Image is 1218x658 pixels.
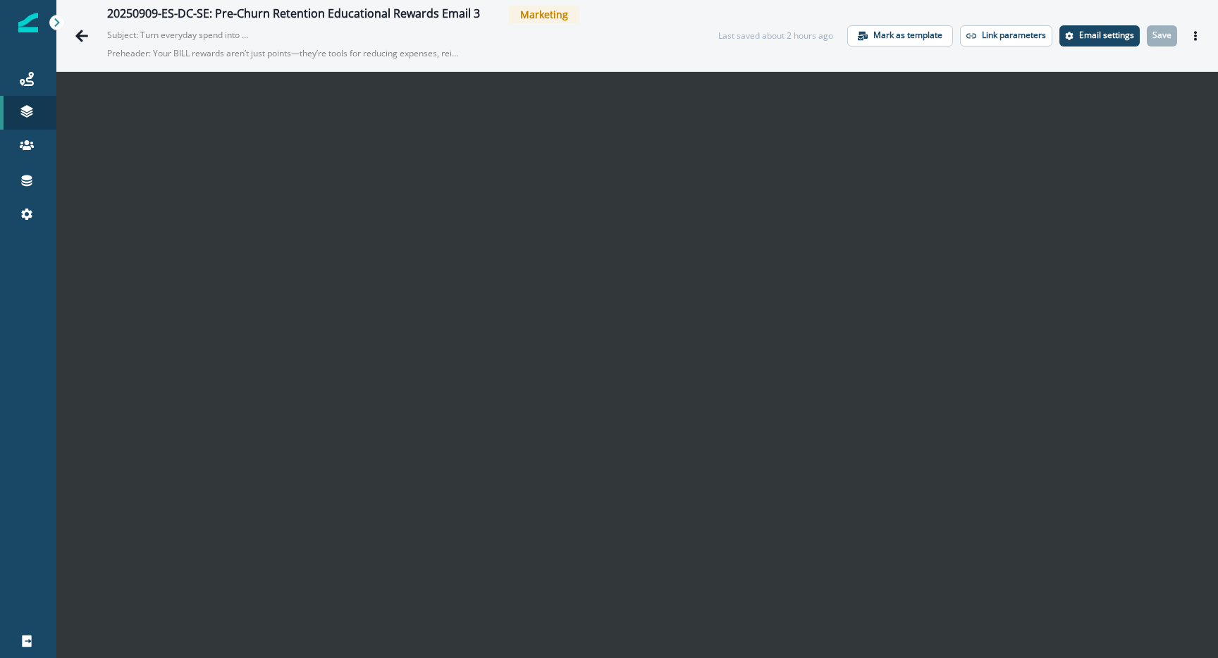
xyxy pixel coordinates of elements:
button: Link parameters [960,25,1052,46]
div: Last saved about 2 hours ago [718,30,833,42]
button: Mark as template [847,25,953,46]
p: Preheader: Your BILL rewards aren’t just points—they’re tools for reducing expenses, reinvesting ... [107,42,460,66]
p: Link parameters [982,30,1046,40]
span: Marketing [509,6,579,23]
img: Inflection [18,13,38,32]
div: 20250909-ES-DC-SE: Pre-Churn Retention Educational Rewards Email 3 [107,7,480,23]
button: Settings [1059,25,1140,46]
p: Save [1152,30,1171,40]
button: Go back [68,22,96,50]
button: Actions [1184,25,1207,46]
button: Save [1147,25,1177,46]
p: Mark as template [873,30,942,40]
p: Subject: Turn everyday spend into real business value 🚀 [107,23,248,42]
p: Email settings [1079,30,1134,40]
